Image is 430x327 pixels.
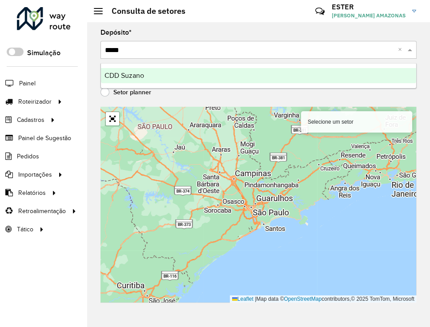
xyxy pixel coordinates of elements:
[104,72,144,79] span: CDD Suzano
[310,2,330,21] a: Contato Rápido
[230,295,417,303] div: Map data © contributors,© 2025 TomTom, Microsoft
[18,188,46,198] span: Relatórios
[18,170,52,179] span: Importações
[100,63,417,89] ng-dropdown-panel: Options list
[27,48,60,58] label: Simulação
[17,115,44,125] span: Cadastros
[17,152,39,161] span: Pedidos
[103,6,185,16] h2: Consulta de setores
[18,206,66,216] span: Retroalimentação
[332,3,406,11] h3: ESTER
[100,88,151,97] label: Setor planner
[100,27,132,38] label: Depósito
[232,296,253,302] a: Leaflet
[17,225,33,234] span: Tático
[18,97,52,106] span: Roteirizador
[284,296,322,302] a: OpenStreetMap
[18,133,71,143] span: Painel de Sugestão
[332,12,406,20] span: [PERSON_NAME] AMAZONAS
[398,44,406,55] span: Clear all
[106,112,119,125] a: Abrir mapa em tela cheia
[255,296,256,302] span: |
[301,111,412,133] div: Selecione um setor
[19,79,36,88] span: Painel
